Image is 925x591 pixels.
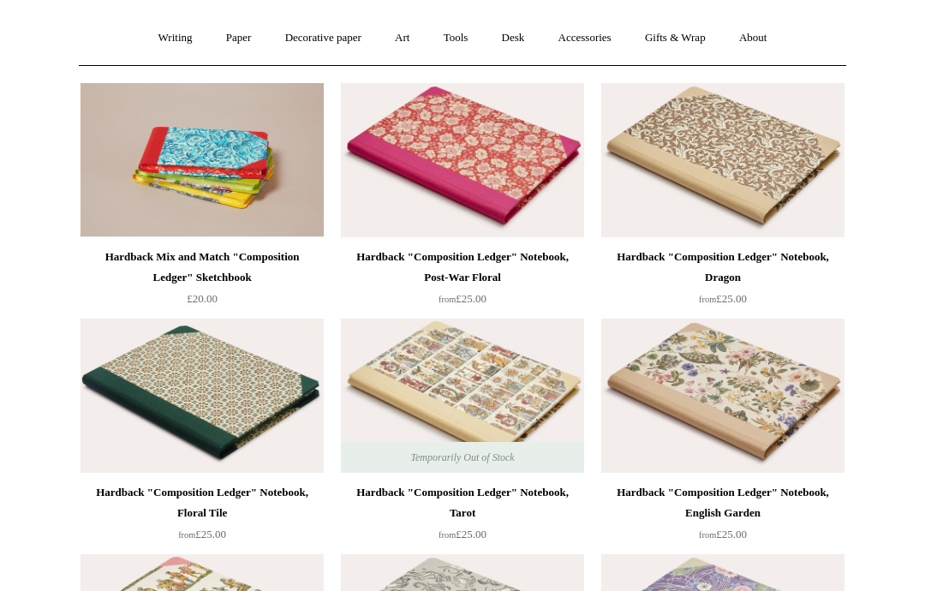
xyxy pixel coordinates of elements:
a: Hardback "Composition Ledger" Notebook, Floral Tile Hardback "Composition Ledger" Notebook, Flora... [81,319,324,474]
div: Hardback "Composition Ledger" Notebook, Post-War Floral [345,248,580,289]
span: from [699,531,716,540]
a: Gifts & Wrap [630,16,721,62]
img: Hardback "Composition Ledger" Notebook, English Garden [601,319,844,474]
a: Writing [143,16,208,62]
a: Hardback Mix and Match "Composition Ledger" Sketchbook £20.00 [81,248,324,318]
img: Hardback "Composition Ledger" Notebook, Floral Tile [81,319,324,474]
a: Hardback "Composition Ledger" Notebook, Dragon Hardback "Composition Ledger" Notebook, Dragon [601,84,844,238]
span: £25.00 [699,293,747,306]
a: Hardback "Composition Ledger" Notebook, Floral Tile from£25.00 [81,483,324,553]
a: Hardback Mix and Match "Composition Ledger" Sketchbook Hardback Mix and Match "Composition Ledger... [81,84,324,238]
img: Hardback "Composition Ledger" Notebook, Post-War Floral [341,84,584,238]
a: Hardback "Composition Ledger" Notebook, Tarot from£25.00 [341,483,584,553]
span: from [439,295,456,305]
span: £25.00 [699,528,747,541]
a: Desk [486,16,540,62]
span: from [439,531,456,540]
a: Hardback "Composition Ledger" Notebook, English Garden Hardback "Composition Ledger" Notebook, En... [601,319,844,474]
a: Decorative paper [270,16,377,62]
span: £25.00 [178,528,226,541]
img: Hardback Mix and Match "Composition Ledger" Sketchbook [81,84,324,238]
a: Hardback "Composition Ledger" Notebook, Post-War Floral Hardback "Composition Ledger" Notebook, P... [341,84,584,238]
div: Hardback "Composition Ledger" Notebook, Dragon [606,248,840,289]
div: Hardback Mix and Match "Composition Ledger" Sketchbook [85,248,319,289]
div: Hardback "Composition Ledger" Notebook, Floral Tile [85,483,319,524]
a: Hardback "Composition Ledger" Notebook, English Garden from£25.00 [601,483,844,553]
span: from [178,531,195,540]
span: Temporarily Out of Stock [393,443,531,474]
div: Hardback "Composition Ledger" Notebook, English Garden [606,483,840,524]
a: Hardback "Composition Ledger" Notebook, Post-War Floral from£25.00 [341,248,584,318]
a: Tools [428,16,484,62]
a: Hardback "Composition Ledger" Notebook, Dragon from£25.00 [601,248,844,318]
span: £25.00 [439,528,486,541]
a: Accessories [543,16,627,62]
a: Art [379,16,425,62]
a: Hardback "Composition Ledger" Notebook, Tarot Hardback "Composition Ledger" Notebook, Tarot Tempo... [341,319,584,474]
span: from [699,295,716,305]
a: Paper [211,16,267,62]
img: Hardback "Composition Ledger" Notebook, Dragon [601,84,844,238]
img: Hardback "Composition Ledger" Notebook, Tarot [341,319,584,474]
div: Hardback "Composition Ledger" Notebook, Tarot [345,483,580,524]
span: £25.00 [439,293,486,306]
span: £20.00 [187,293,218,306]
a: About [724,16,783,62]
